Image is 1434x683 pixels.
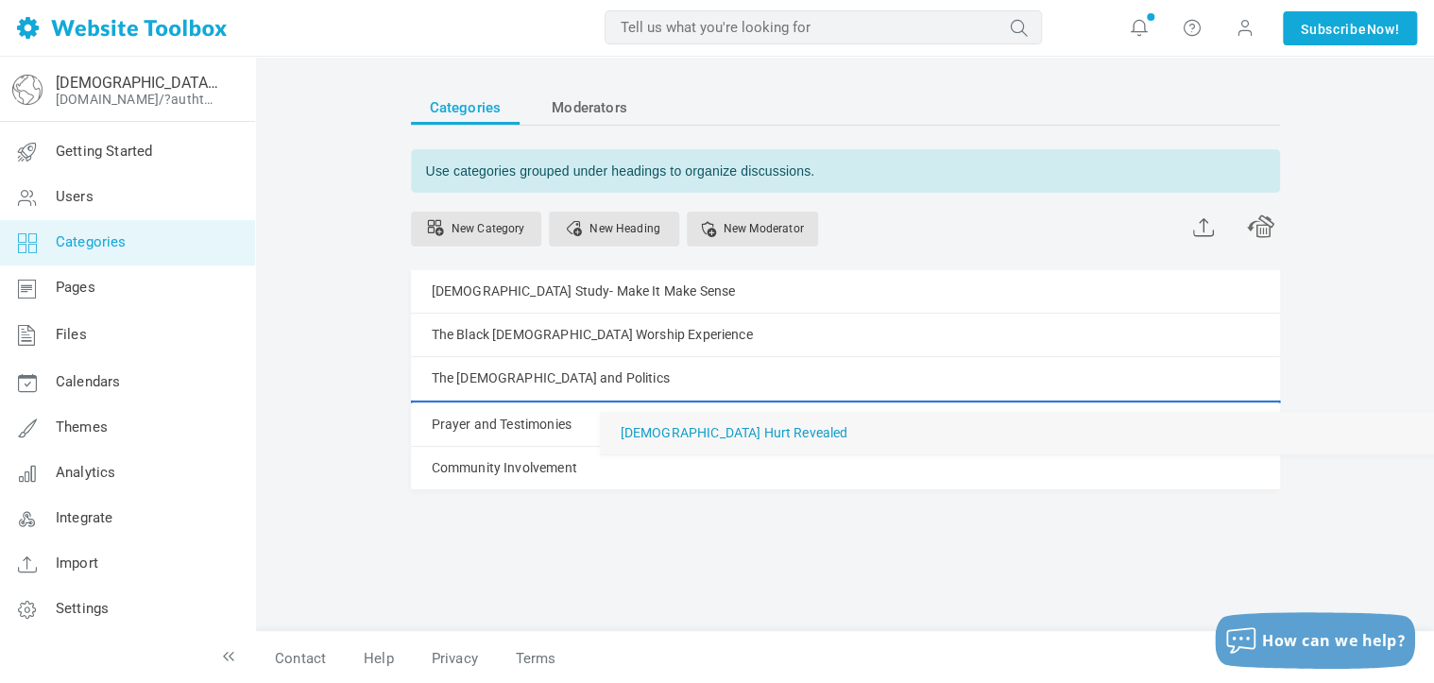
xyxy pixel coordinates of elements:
a: Use multiple categories to organize discussions [411,212,541,247]
span: Moderators [552,91,627,125]
span: Themes [56,418,108,435]
button: How can we help? [1215,612,1415,669]
a: Terms [497,642,556,675]
a: The Black [DEMOGRAPHIC_DATA] Worship Experience [432,323,753,347]
span: Getting Started [56,143,152,160]
img: globe-icon.png [12,75,43,105]
a: [DOMAIN_NAME]/?authtoken=56e340bc13a94a08f08cc560dc611b7c&rememberMe=1 [56,92,220,107]
a: [DEMOGRAPHIC_DATA] Unscripted: Voice of Hope [56,74,220,92]
span: How can we help? [1262,630,1406,651]
a: [DEMOGRAPHIC_DATA] Study- Make It Make Sense [432,280,736,303]
a: Contact [256,642,345,675]
span: Calendars [56,373,120,390]
a: Categories [411,91,521,125]
input: Tell us what you're looking for [605,10,1042,44]
span: Pages [56,279,95,296]
a: Assigning a user as a moderator for a category gives them permission to help oversee the content [687,212,818,247]
span: Users [56,188,94,205]
span: Now! [1366,19,1399,40]
span: Settings [56,600,109,617]
a: Prayer and Testimonies [432,413,572,436]
a: Community Involvement [432,456,577,480]
span: Categories [56,233,127,250]
span: Categories [430,91,502,125]
a: Help [345,642,413,675]
a: New Heading [549,212,679,247]
a: [DEMOGRAPHIC_DATA] Hurt Revealed [621,421,848,445]
span: Import [56,555,98,572]
span: Files [56,326,87,343]
span: Integrate [56,509,112,526]
div: Use categories grouped under headings to organize discussions. [411,149,1280,193]
a: Privacy [413,642,497,675]
a: SubscribeNow! [1283,11,1417,45]
span: Analytics [56,464,115,481]
a: The [DEMOGRAPHIC_DATA] and Politics [432,367,670,390]
a: Moderators [533,91,646,125]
